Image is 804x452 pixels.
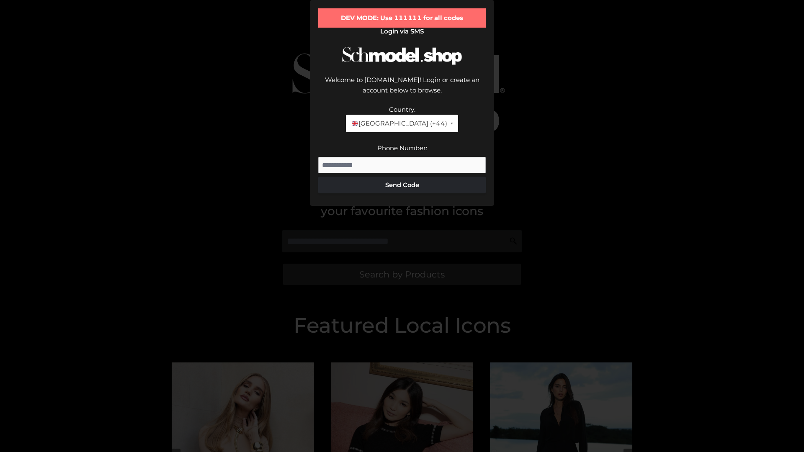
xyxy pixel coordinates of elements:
div: Welcome to [DOMAIN_NAME]! Login or create an account below to browse. [318,74,486,104]
h2: Login via SMS [318,28,486,35]
img: 🇬🇧 [352,120,358,126]
label: Phone Number: [377,144,427,152]
span: [GEOGRAPHIC_DATA] (+44) [351,118,447,129]
img: Schmodel Logo [339,39,465,72]
div: DEV MODE: Use 111111 for all codes [318,8,486,28]
label: Country: [389,105,415,113]
button: Send Code [318,177,486,193]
